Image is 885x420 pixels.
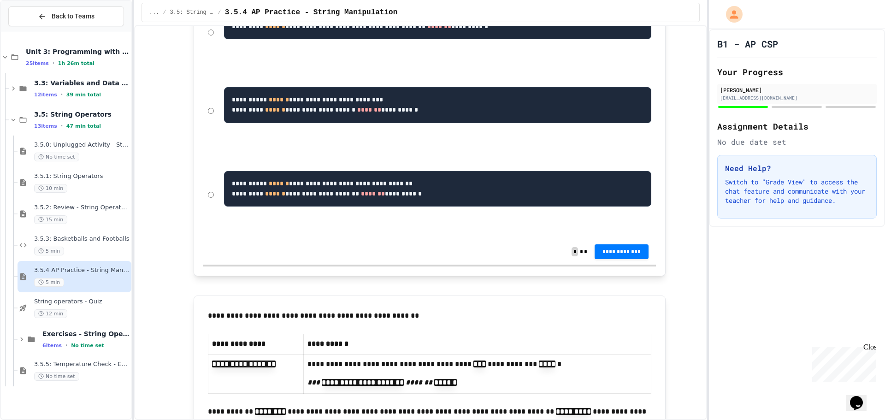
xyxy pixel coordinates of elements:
[716,4,745,25] div: My Account
[34,92,57,98] span: 12 items
[42,343,62,349] span: 6 items
[65,342,67,349] span: •
[26,47,130,56] span: Unit 3: Programming with Python
[34,141,130,149] span: 3.5.0: Unplugged Activity - String Operators
[71,343,104,349] span: No time set
[34,278,64,287] span: 5 min
[66,123,101,129] span: 47 min total
[725,163,869,174] h3: Need Help?
[720,95,874,101] div: [EMAIL_ADDRESS][DOMAIN_NAME]
[61,122,63,130] span: •
[34,123,57,129] span: 13 items
[4,4,64,59] div: Chat with us now!Close
[149,9,159,16] span: ...
[34,361,130,368] span: 3.5.5: Temperature Check - Exit Ticket
[58,60,94,66] span: 1h 26m total
[34,204,130,212] span: 3.5.2: Review - String Operators
[34,79,130,87] span: 3.3: Variables and Data Types
[52,12,94,21] span: Back to Teams
[34,266,130,274] span: 3.5.4 AP Practice - String Manipulation
[26,60,49,66] span: 25 items
[61,91,63,98] span: •
[34,372,79,381] span: No time set
[34,235,130,243] span: 3.5.3: Basketballs and Footballs
[34,309,67,318] span: 12 min
[808,343,876,382] iframe: chat widget
[717,37,778,50] h1: B1 - AP CSP
[34,184,67,193] span: 10 min
[170,9,214,16] span: 3.5: String Operators
[34,247,64,255] span: 5 min
[218,9,221,16] span: /
[34,110,130,118] span: 3.5: String Operators
[225,7,397,18] span: 3.5.4 AP Practice - String Manipulation
[42,330,130,338] span: Exercises - String Operators
[717,65,877,78] h2: Your Progress
[53,59,54,67] span: •
[34,153,79,161] span: No time set
[34,298,130,306] span: String operators - Quiz
[8,6,124,26] button: Back to Teams
[720,86,874,94] div: [PERSON_NAME]
[163,9,166,16] span: /
[34,172,130,180] span: 3.5.1: String Operators
[66,92,101,98] span: 39 min total
[717,136,877,148] div: No due date set
[725,177,869,205] p: Switch to "Grade View" to access the chat feature and communicate with your teacher for help and ...
[846,383,876,411] iframe: chat widget
[717,120,877,133] h2: Assignment Details
[34,215,67,224] span: 15 min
